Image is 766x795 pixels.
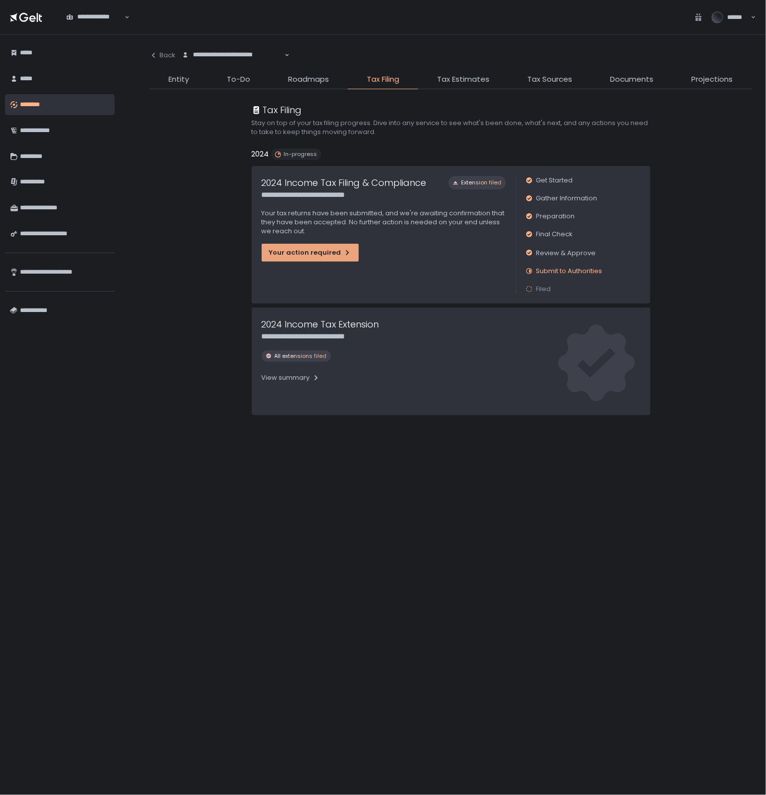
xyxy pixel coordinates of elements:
[66,21,124,31] input: Search for option
[262,244,359,262] button: Your action required
[150,45,175,66] button: Back
[610,74,653,85] span: Documents
[252,103,302,117] div: Tax Filing
[691,74,733,85] span: Projections
[227,74,250,85] span: To-Do
[262,318,379,331] h1: 2024 Income Tax Extension
[536,248,596,258] span: Review & Approve
[175,45,290,66] div: Search for option
[252,119,650,137] h2: Stay on top of your tax filing progress. Dive into any service to see what's been done, what's ne...
[284,151,317,158] span: In-progress
[252,149,269,160] h2: 2024
[288,74,329,85] span: Roadmaps
[536,267,603,276] span: Submit to Authorities
[150,51,175,60] div: Back
[536,194,598,203] span: Gather Information
[262,370,320,386] button: View summary
[262,373,320,382] div: View summary
[536,285,551,294] span: Filed
[168,74,189,85] span: Entity
[437,74,489,85] span: Tax Estimates
[275,352,327,360] span: All extensions filed
[262,176,427,189] h1: 2024 Income Tax Filing & Compliance
[262,209,506,236] p: Your tax returns have been submitted, and we're awaiting confirmation that they have been accepte...
[461,179,502,186] span: Extension filed
[536,212,575,221] span: Preparation
[182,59,284,69] input: Search for option
[269,248,351,257] div: Your action required
[367,74,399,85] span: Tax Filing
[527,74,572,85] span: Tax Sources
[536,176,573,185] span: Get Started
[60,7,130,28] div: Search for option
[536,230,573,239] span: Final Check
